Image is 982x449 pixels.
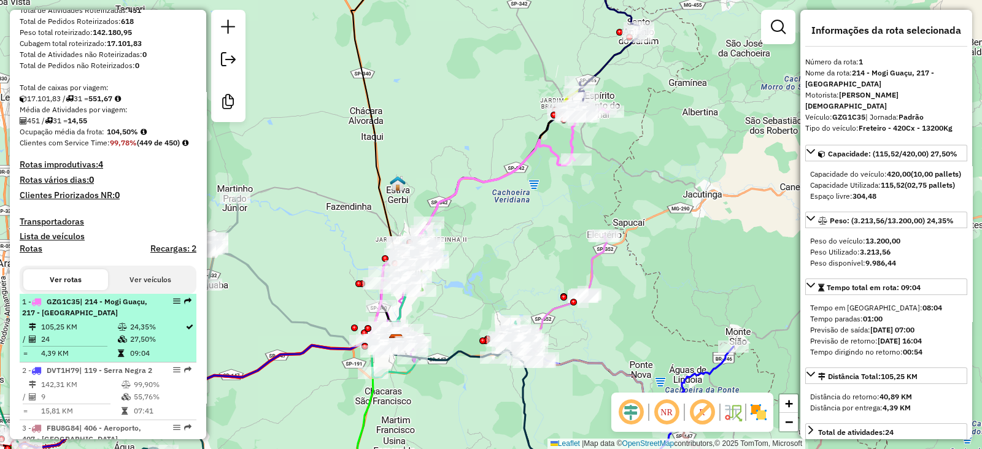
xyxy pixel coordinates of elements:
[118,323,127,331] i: % de utilização do peso
[883,403,911,412] strong: 4,39 KM
[173,424,180,431] em: Opções
[118,350,124,357] i: Tempo total em rota
[133,378,191,391] td: 99,90%
[20,16,196,27] div: Total de Pedidos Roteirizados:
[184,297,191,305] em: Rota exportada
[130,333,185,345] td: 27,50%
[137,138,180,147] strong: (449 de 450)
[47,423,79,432] span: FBU8G84
[79,366,152,375] span: | 119 - Serra Negra 2
[723,402,743,422] img: Fluxo de ruas
[878,336,922,345] strong: [DATE] 16:04
[68,116,87,125] strong: 14,55
[551,439,580,448] a: Leaflet
[133,405,191,417] td: 07:41
[47,297,80,306] span: GZG1C35
[184,366,191,374] em: Rota exportada
[128,6,141,15] strong: 451
[66,95,74,102] i: Total de rotas
[810,302,962,313] div: Tempo em [GEOGRAPHIC_DATA]:
[22,347,28,359] td: =
[899,112,924,121] strong: Padrão
[173,366,180,374] em: Opções
[922,303,942,312] strong: 08:04
[805,278,967,295] a: Tempo total em rota: 09:04
[885,428,894,437] strong: 24
[859,123,953,132] strong: Freteiro - 420Cx - 13200Kg
[29,336,36,343] i: Total de Atividades
[41,391,121,403] td: 9
[20,82,196,93] div: Total de caixas por viagem:
[20,159,196,170] h4: Rotas improdutivas:
[20,244,42,254] h4: Rotas
[98,159,103,170] strong: 4
[41,333,117,345] td: 24
[779,394,798,413] a: Zoom in
[45,117,53,125] i: Total de rotas
[22,423,141,443] span: 3 -
[805,25,967,36] h4: Informações da rota selecionada
[881,180,905,190] strong: 115,52
[89,174,94,185] strong: 0
[108,269,193,290] button: Ver veículos
[390,175,406,191] img: Estiva Gerbi
[20,217,196,227] h4: Transportadoras
[880,392,912,401] strong: 40,89 KM
[216,90,241,117] a: Criar modelo
[121,17,134,26] strong: 618
[29,393,36,401] i: Total de Atividades
[20,95,27,102] i: Cubagem total roteirizado
[652,397,681,427] span: Ocultar NR
[122,393,131,401] i: % de utilização da cubagem
[142,50,147,59] strong: 0
[122,381,131,388] i: % de utilização do peso
[810,169,962,180] div: Capacidade do veículo:
[41,405,121,417] td: 15,81 KM
[766,15,791,39] a: Exibir filtros
[818,371,918,382] div: Distância Total:
[905,180,955,190] strong: (02,75 pallets)
[41,378,121,391] td: 142,31 KM
[805,164,967,207] div: Capacidade: (115,52/420,00) 27,50%
[818,428,894,437] span: Total de atividades:
[29,381,36,388] i: Distância Total
[805,145,967,161] a: Capacidade: (115,52/420,00) 27,50%
[865,236,900,245] strong: 13.200,00
[20,138,110,147] span: Clientes com Service Time:
[547,439,805,449] div: Map data © contributors,© 2025 TomTom, Microsoft
[20,93,196,104] div: 17.101,83 / 31 =
[47,366,79,375] span: DVT1H79
[810,236,900,245] span: Peso do veículo:
[173,297,180,305] em: Opções
[216,47,241,75] a: Exportar sessão
[389,334,404,350] img: CDD Mogi Mirim
[107,127,138,136] strong: 104,50%
[20,104,196,115] div: Média de Atividades por viagem:
[805,367,967,384] a: Distância Total:105,25 KM
[41,321,117,333] td: 105,25 KM
[779,413,798,431] a: Zoom out
[810,391,962,402] div: Distância do retorno:
[810,258,962,269] div: Peso disponível:
[122,407,128,415] i: Tempo total em rota
[20,127,104,136] span: Ocupação média da frota:
[22,297,147,317] span: 1 -
[22,333,28,345] td: /
[805,386,967,418] div: Distância Total:105,25 KM
[805,56,967,67] div: Número da rota:
[805,212,967,228] a: Peso: (3.213,56/13.200,00) 24,35%
[150,244,196,254] h4: Recargas: 2
[852,191,876,201] strong: 304,48
[865,258,896,267] strong: 9.986,44
[20,27,196,38] div: Peso total roteirizado:
[22,297,147,317] span: | 214 - Mogi Guaçu, 217 - [GEOGRAPHIC_DATA]
[22,391,28,403] td: /
[865,112,924,121] span: | Jornada:
[749,402,768,422] img: Exibir/Ocultar setores
[870,325,914,334] strong: [DATE] 07:00
[832,112,865,121] strong: GZG1C35
[20,115,196,126] div: 451 / 31 =
[216,15,241,42] a: Nova sessão e pesquisa
[810,180,962,191] div: Capacidade Utilizada:
[830,216,954,225] span: Peso: (3.213,56/13.200,00) 24,35%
